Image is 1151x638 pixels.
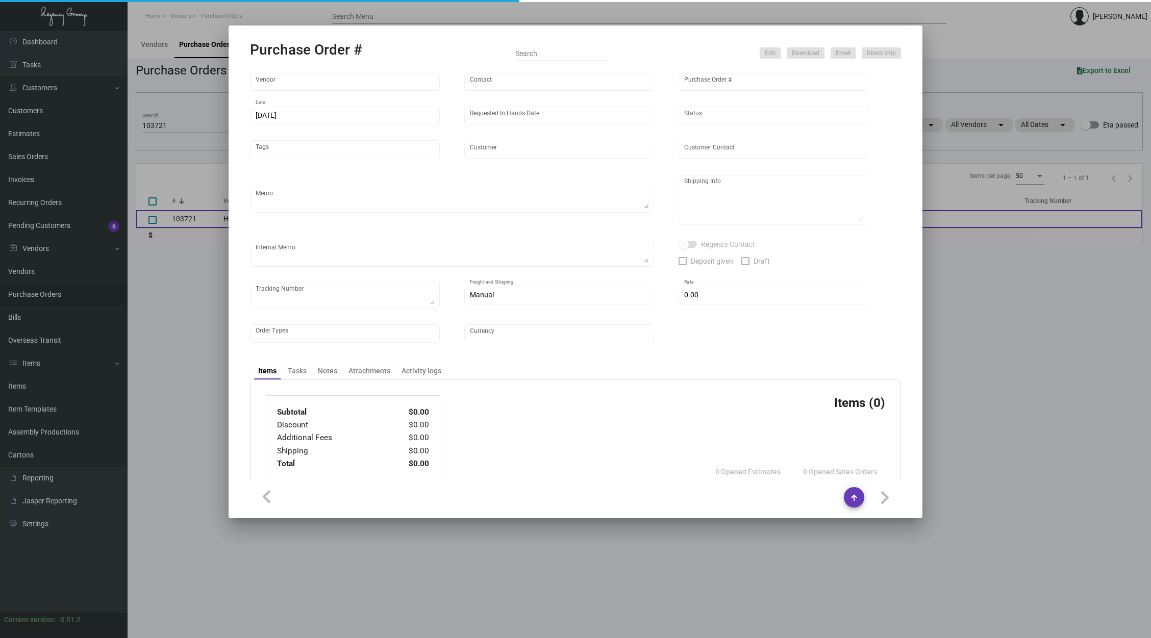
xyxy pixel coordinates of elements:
button: Download [787,47,824,59]
h2: Purchase Order # [250,41,362,59]
div: 0.51.2 [60,615,81,625]
td: $0.00 [387,431,430,444]
button: Email [831,47,856,59]
span: 0 Opened Estimates [715,468,781,476]
td: $0.00 [387,419,430,431]
div: Current version: [4,615,56,625]
td: Total [277,457,387,470]
span: Regency Contact [701,238,755,250]
td: Additional Fees [277,431,387,444]
div: Attachments [348,366,390,376]
button: 0 Opened Estimates [707,463,789,481]
div: Activity logs [402,366,441,376]
span: Direct ship [867,49,896,58]
span: 0 Opened Sales Orders [803,468,877,476]
div: Notes [318,366,337,376]
td: Discount [277,419,387,431]
span: Draft [754,255,770,267]
button: Edit [760,47,781,59]
td: Subtotal [277,406,387,419]
td: $0.00 [387,445,430,457]
button: Direct ship [862,47,901,59]
button: 0 Opened Sales Orders [795,463,885,481]
div: Tasks [288,366,307,376]
span: Manual [470,291,494,299]
td: Shipping [277,445,387,457]
span: Email [836,49,850,58]
td: $0.00 [387,406,430,419]
td: $0.00 [387,457,430,470]
span: Download [792,49,819,58]
div: Items [258,366,277,376]
h3: Items (0) [834,395,885,410]
span: Edit [765,49,775,58]
span: Deposit given [691,255,733,267]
